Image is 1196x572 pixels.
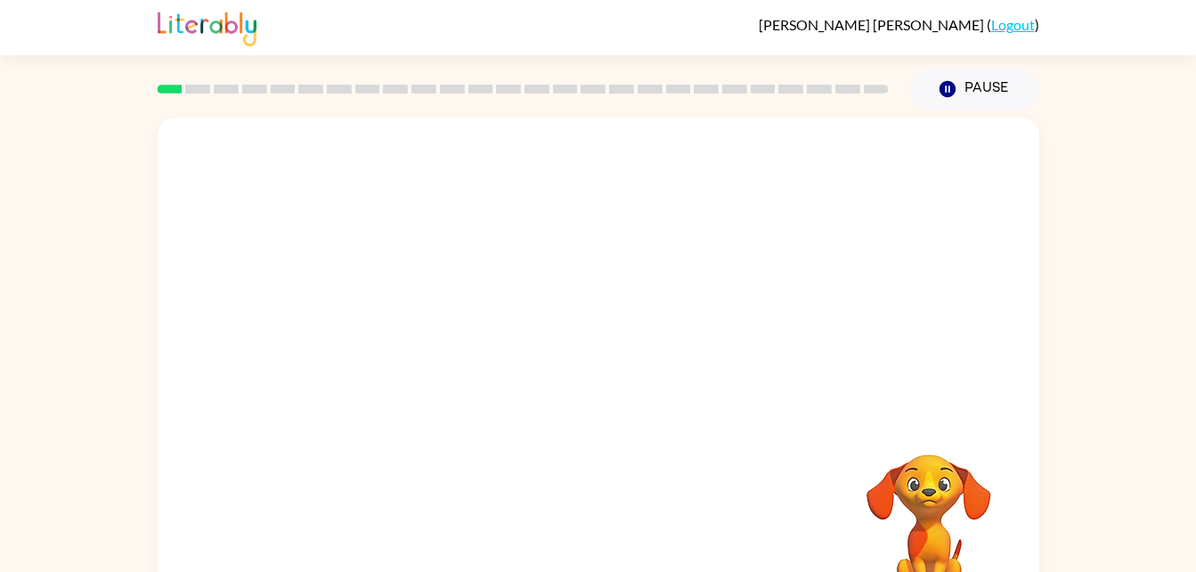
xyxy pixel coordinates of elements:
[158,7,256,46] img: Literably
[991,16,1035,33] a: Logout
[759,16,987,33] span: [PERSON_NAME] [PERSON_NAME]
[910,69,1039,110] button: Pause
[759,16,1039,33] div: ( )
